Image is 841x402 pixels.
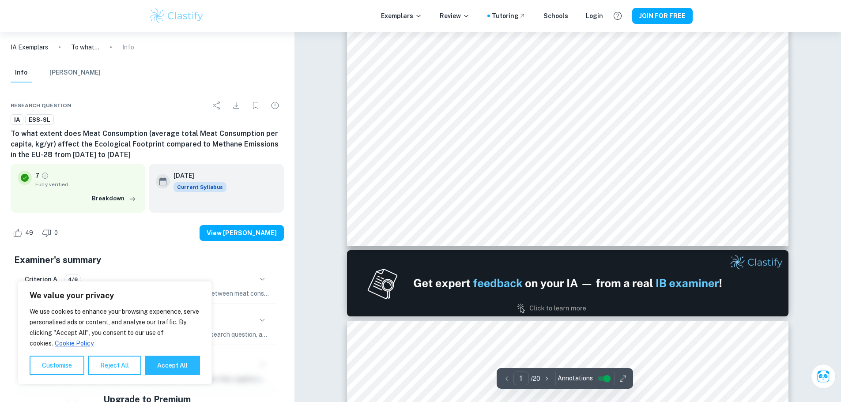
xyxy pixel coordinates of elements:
[11,226,38,240] div: Like
[25,274,57,284] h6: Criterion A
[41,172,49,180] a: Grade fully verified
[11,116,23,124] span: IA
[35,180,138,188] span: Fully verified
[26,116,53,124] span: ESS-SL
[173,182,226,192] span: Current Syllabus
[90,192,138,205] button: Breakdown
[65,275,81,283] span: 4/6
[11,128,284,160] h6: To what extent does Meat Consumption (average total Meat Consumption per capita, kg/yr) affect th...
[149,7,205,25] img: Clastify logo
[347,250,788,316] img: Ad
[30,356,84,375] button: Customise
[35,171,39,180] p: 7
[173,171,219,180] h6: [DATE]
[227,97,245,114] div: Download
[49,229,63,237] span: 0
[632,8,693,24] button: JOIN FOR FREE
[54,339,94,347] a: Cookie Policy
[11,42,48,52] a: IA Exemplars
[381,11,422,21] p: Exemplars
[492,11,526,21] a: Tutoring
[610,8,625,23] button: Help and Feedback
[531,374,540,383] p: / 20
[25,114,54,125] a: ESS-SL
[18,281,212,384] div: We value your privacy
[71,42,99,52] p: To what extent does Meat Consumption (average total Meat Consumption per capita, kg/yr) affect th...
[40,226,63,240] div: Dislike
[88,356,141,375] button: Reject All
[20,229,38,237] span: 49
[200,225,284,241] button: View [PERSON_NAME]
[122,42,134,52] p: Info
[30,290,200,301] p: We value your privacy
[247,97,264,114] div: Bookmark
[543,11,568,21] a: Schools
[266,97,284,114] div: Report issue
[558,374,593,383] span: Annotations
[11,63,32,83] button: Info
[440,11,470,21] p: Review
[586,11,603,21] a: Login
[173,182,226,192] div: This exemplar is based on the current syllabus. Feel free to refer to it for inspiration/ideas wh...
[14,253,280,267] h5: Examiner's summary
[11,114,23,125] a: IA
[11,101,72,109] span: Research question
[30,306,200,349] p: We use cookies to enhance your browsing experience, serve personalised ads or content, and analys...
[208,97,226,114] div: Share
[49,63,101,83] button: [PERSON_NAME]
[145,356,200,375] button: Accept All
[811,364,836,389] button: Ask Clai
